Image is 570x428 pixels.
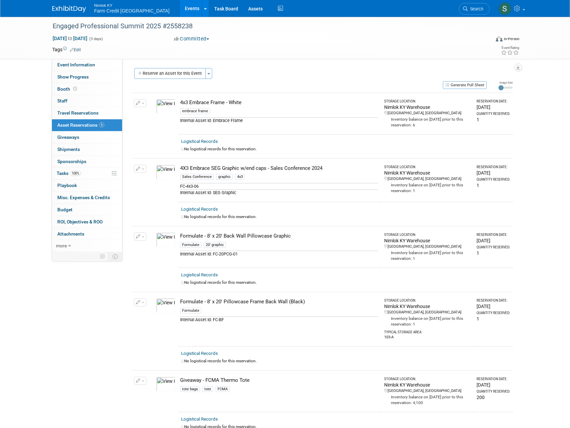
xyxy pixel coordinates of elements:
span: more [56,243,67,248]
span: Staff [57,98,67,103]
div: Storage Location: [384,165,471,170]
div: Nimlok KY Warehouse [384,303,471,310]
img: View Images [156,233,176,247]
div: Quantity Reserved: [477,112,510,116]
div: Internal Asset Id: FC-BF [180,316,378,323]
a: Playbook [52,180,122,191]
div: tote [202,386,213,392]
span: 100% [70,171,81,176]
div: In-Person [504,36,519,41]
a: Edit [70,48,81,52]
a: ROI, Objectives & ROO [52,216,122,228]
div: Internal Asset Id: SEG Graphic [180,189,378,196]
div: No logistical records for this reservation. [181,358,510,364]
span: Nimlok KY [94,1,170,8]
div: Quantity Reserved: [477,177,510,182]
div: Internal Asset Id: FC-20PCG-01 [180,251,378,257]
div: Nimlok KY Warehouse [384,170,471,176]
div: [GEOGRAPHIC_DATA], [GEOGRAPHIC_DATA] [384,244,471,249]
img: ExhibitDay [52,6,86,12]
span: Tasks [57,171,81,176]
a: Sponsorships [52,156,122,167]
a: more [52,240,122,252]
span: Show Progress [57,74,89,80]
a: Budget [52,204,122,216]
div: Event Format [450,35,519,45]
div: Storage Location: [384,298,471,303]
div: 103-A [384,335,471,340]
span: Attachments [57,231,84,237]
div: No logistical records for this reservation. [181,146,510,152]
img: View Images [156,99,176,114]
div: Sales Conference [180,174,214,180]
button: Reserve an Asset for this Event [134,68,206,79]
div: 4x3 Embrace Frame - White [180,99,378,106]
a: Asset Reservations6 [52,119,122,131]
span: [DATE] [DATE] [52,35,88,41]
div: [DATE] [477,104,510,111]
div: [GEOGRAPHIC_DATA], [GEOGRAPHIC_DATA] [384,111,471,116]
img: Format-Inperson.png [496,36,503,41]
div: 1 [477,182,510,189]
span: ROI, Objectives & ROO [57,219,103,224]
div: Formulate - 8' x 20' Pillowcase Frame Back Wall (Black) [180,298,378,305]
div: 200 [477,394,510,401]
img: Stephanie Hillner [498,2,511,15]
span: Budget [57,207,73,212]
a: Misc. Expenses & Credits [52,192,122,204]
a: Logistical Records [181,351,218,356]
a: Logistical Records [181,272,218,277]
a: Staff [52,95,122,107]
div: [GEOGRAPHIC_DATA], [GEOGRAPHIC_DATA] [384,176,471,182]
div: Inventory balance on [DATE] prior to this reservation: 1 [384,249,471,262]
div: 20' graphic [204,242,226,248]
span: Giveaways [57,134,79,140]
div: FC-4x3-06 [180,183,378,189]
div: tote bags [180,386,200,392]
div: Inventory balance on [DATE] prior to this reservation: 1 [384,315,471,327]
div: Giveaway - FCMA Thermo Tote [180,377,378,384]
div: Reservation Date: [477,377,510,381]
div: Reservation Date: [477,233,510,237]
div: 1 [477,315,510,322]
div: Inventory balance on [DATE] prior to this reservation: 4,100 [384,394,471,406]
div: Storage Location: [384,99,471,104]
div: Nimlok KY Warehouse [384,104,471,111]
div: [GEOGRAPHIC_DATA], [GEOGRAPHIC_DATA] [384,310,471,315]
td: Tags [52,46,81,53]
a: Logistical Records [181,139,218,144]
div: Formulate [180,308,201,314]
a: Shipments [52,144,122,155]
div: Event Rating [501,46,519,50]
a: Attachments [52,228,122,240]
span: Travel Reservations [57,110,98,116]
span: Event Information [57,62,95,67]
span: (3 days) [89,37,103,41]
div: Image Size [498,81,513,85]
button: Committed [172,35,212,42]
span: Asset Reservations [57,122,104,128]
a: Tasks100% [52,167,122,179]
td: Personalize Event Tab Strip [97,252,109,261]
div: FCMA [216,386,230,392]
img: View Images [156,165,176,180]
div: Internal Asset Id: Embrace Frame [180,117,378,124]
div: embrace frame [180,108,210,114]
span: Farm Credit [GEOGRAPHIC_DATA] [94,8,170,13]
a: Giveaways [52,131,122,143]
div: 1 [477,116,510,123]
div: Quantity Reserved: [477,311,510,315]
div: [DATE] [477,170,510,176]
div: Quantity Reserved: [477,389,510,394]
div: Typical Storage Area: [384,327,471,335]
td: Toggle Event Tabs [109,252,122,261]
img: View Images [156,298,176,313]
span: Search [468,6,483,11]
div: Formulate [180,242,201,248]
div: 1 [477,250,510,256]
div: Nimlok KY Warehouse [384,237,471,244]
span: Playbook [57,183,77,188]
a: Search [459,3,490,15]
div: 4x3 [235,174,245,180]
div: Reservation Date: [477,99,510,104]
